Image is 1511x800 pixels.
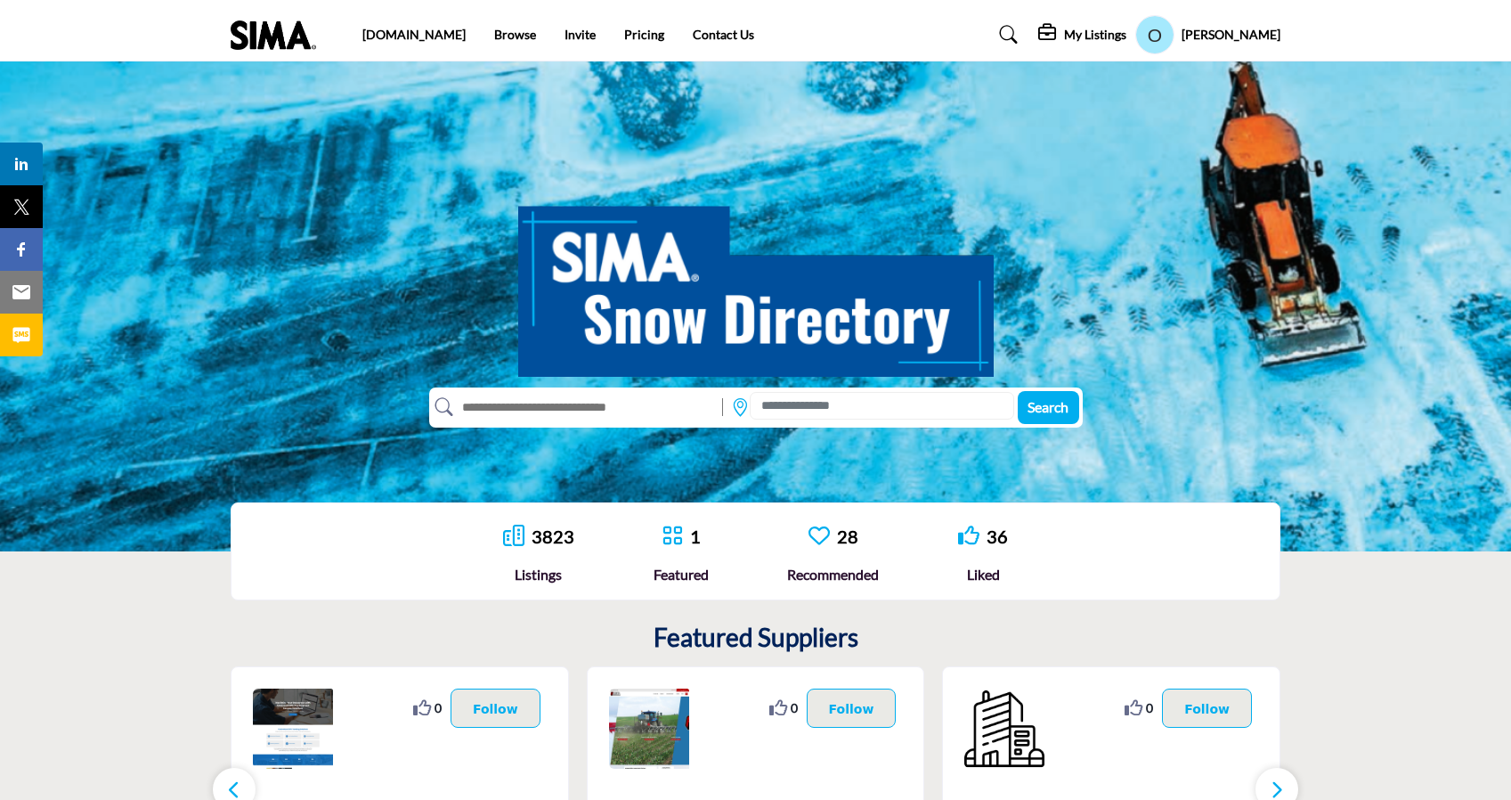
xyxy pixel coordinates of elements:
[451,689,540,728] button: Follow
[362,27,466,42] a: [DOMAIN_NAME]
[958,525,979,546] i: Go to Liked
[718,394,727,420] img: Rectangle%203585.svg
[1028,398,1068,415] span: Search
[662,525,683,549] a: Go to Featured
[787,564,879,585] div: Recommended
[1146,698,1153,717] span: 0
[1182,26,1280,44] h5: [PERSON_NAME]
[494,27,536,42] a: Browse
[1184,698,1230,718] p: Follow
[532,526,574,547] a: 3823
[518,186,994,377] img: SIMA Snow Directory
[964,689,1044,769] img: Kubota
[982,20,1029,49] a: Search
[253,689,333,769] img: Rastrac
[1135,15,1174,54] button: Show hide supplier dropdown
[654,564,709,585] div: Featured
[987,526,1008,547] a: 36
[791,698,798,717] span: 0
[1018,391,1079,424] button: Search
[837,526,858,547] a: 28
[565,27,596,42] a: Invite
[808,525,830,549] a: Go to Recommended
[958,564,1008,585] div: Liked
[1038,24,1126,45] div: My Listings
[690,526,701,547] a: 1
[654,623,858,653] h2: Featured Suppliers
[693,27,754,42] a: Contact Us
[503,564,574,585] div: Listings
[473,698,518,718] p: Follow
[1162,689,1252,728] button: Follow
[624,27,664,42] a: Pricing
[807,689,897,728] button: Follow
[231,20,325,50] img: Site Logo
[1064,27,1126,43] h5: My Listings
[829,698,874,718] p: Follow
[609,689,689,769] img: Hiniker
[435,698,442,717] span: 0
